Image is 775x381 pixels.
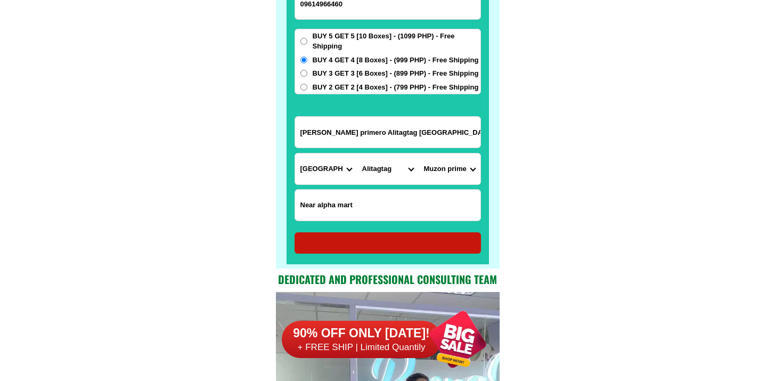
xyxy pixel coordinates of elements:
[419,153,480,184] select: Select commune
[313,68,479,79] span: BUY 3 GET 3 [6 Boxes] - (899 PHP) - Free Shipping
[300,84,307,91] input: BUY 2 GET 2 [4 Boxes] - (799 PHP) - Free Shipping
[300,70,307,77] input: BUY 3 GET 3 [6 Boxes] - (899 PHP) - Free Shipping
[313,82,479,93] span: BUY 2 GET 2 [4 Boxes] - (799 PHP) - Free Shipping
[295,153,357,184] select: Select province
[300,38,307,45] input: BUY 5 GET 5 [10 Boxes] - (1099 PHP) - Free Shipping
[357,153,419,184] select: Select district
[313,55,479,66] span: BUY 4 GET 4 [8 Boxes] - (999 PHP) - Free Shipping
[282,326,442,342] h6: 90% OFF ONLY [DATE]!
[300,56,307,63] input: BUY 4 GET 4 [8 Boxes] - (999 PHP) - Free Shipping
[295,117,480,148] input: Input address
[276,271,500,287] h2: Dedicated and professional consulting team
[295,190,480,221] input: Input LANDMARKOFLOCATION
[313,31,480,52] span: BUY 5 GET 5 [10 Boxes] - (1099 PHP) - Free Shipping
[282,342,442,353] h6: + FREE SHIP | Limited Quantily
